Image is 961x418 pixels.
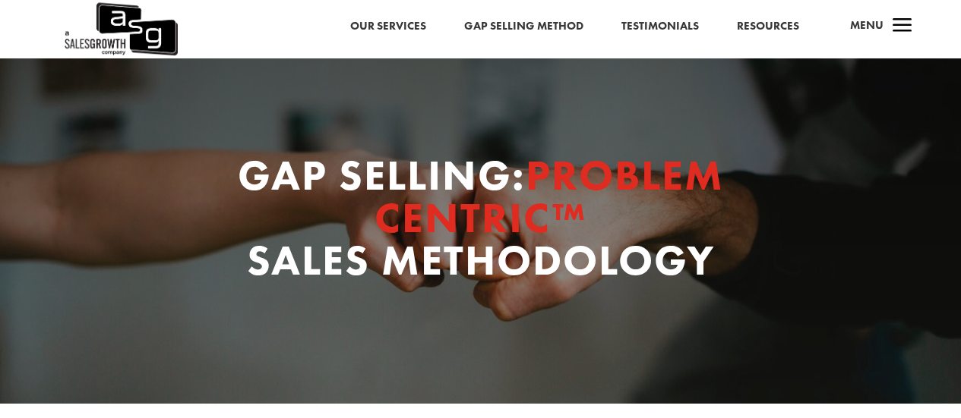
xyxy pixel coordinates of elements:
h1: GAP SELLING: SALES METHODOLOGY [223,154,738,289]
span: Menu [850,17,884,33]
a: Testimonials [621,17,699,36]
a: Our Services [350,17,426,36]
a: Gap Selling Method [464,17,583,36]
a: Resources [737,17,799,36]
span: a [887,11,918,42]
span: PROBLEM CENTRIC™ [375,148,724,245]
